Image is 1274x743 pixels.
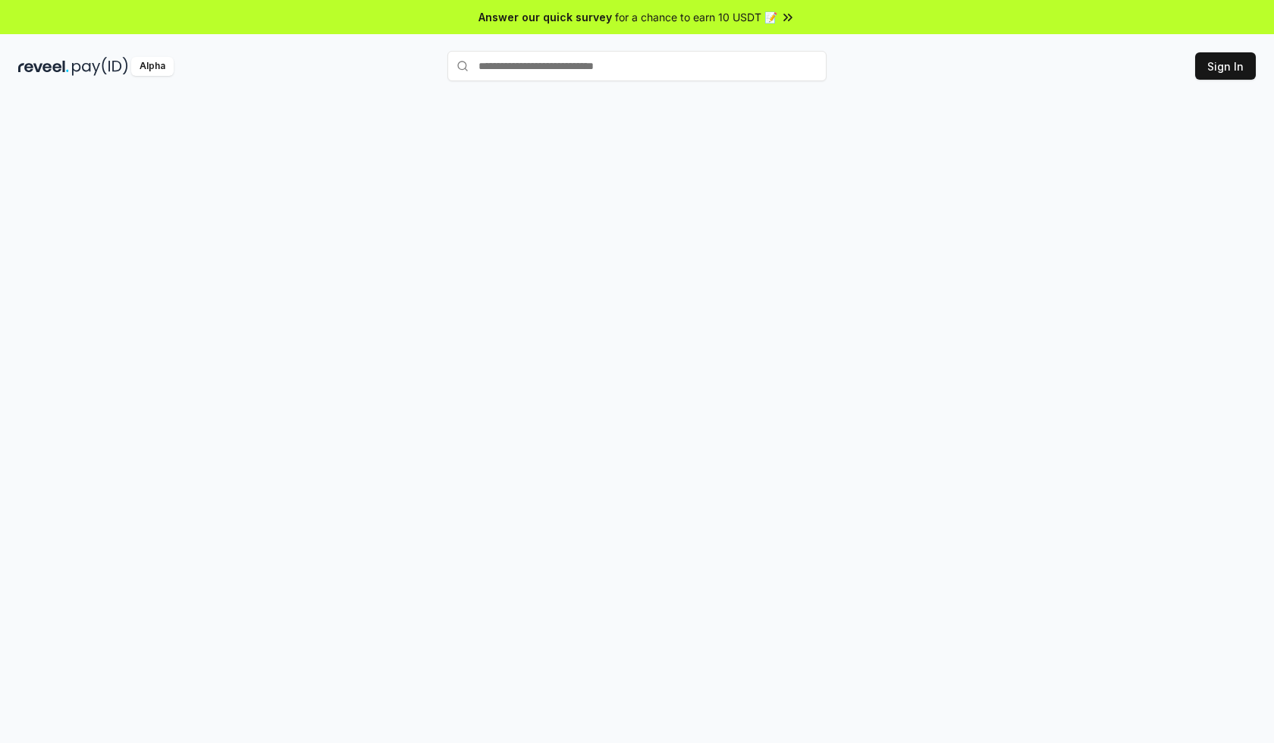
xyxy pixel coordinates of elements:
[18,57,69,76] img: reveel_dark
[1195,52,1256,80] button: Sign In
[615,9,777,25] span: for a chance to earn 10 USDT 📝
[131,57,174,76] div: Alpha
[479,9,612,25] span: Answer our quick survey
[72,57,128,76] img: pay_id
